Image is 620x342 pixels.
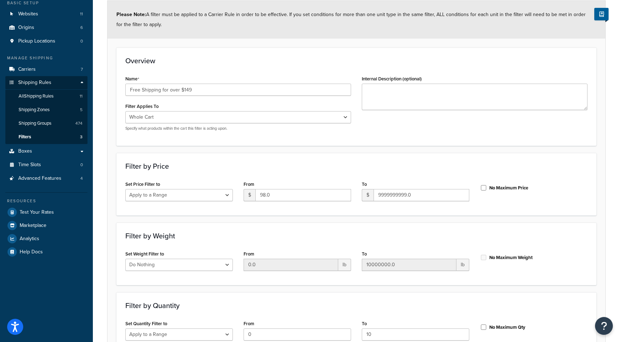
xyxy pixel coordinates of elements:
span: 3 [80,134,82,140]
span: 0 [80,162,83,168]
li: Carriers [5,63,87,76]
li: Filters [5,130,87,144]
span: 5 [80,107,82,113]
li: Websites [5,8,87,21]
label: Filter Applies To [125,104,159,109]
span: $ [244,189,255,201]
label: To [362,321,367,326]
a: Websites11 [5,8,87,21]
span: Shipping Rules [18,80,51,86]
a: Advanced Features4 [5,172,87,185]
span: Boxes [18,148,32,154]
label: From [244,182,254,187]
span: Websites [18,11,38,17]
label: From [244,251,254,257]
label: Internal Description (optional) [362,76,422,81]
span: Analytics [20,236,39,242]
span: lb [456,259,469,271]
a: Shipping Zones5 [5,103,87,117]
span: Shipping Zones [19,107,50,113]
span: Help Docs [20,249,43,255]
label: To [362,182,367,187]
span: 6 [80,25,83,31]
label: From [244,321,254,326]
span: Origins [18,25,34,31]
span: Carriers [18,66,36,73]
label: No Maximum Weight [489,254,532,261]
button: Open Resource Center [595,317,613,335]
label: No Maximum Price [489,185,528,191]
li: Pickup Locations [5,35,87,48]
span: Filters [19,134,31,140]
strong: Please Note: [116,11,146,18]
span: All Shipping Rules [19,93,54,99]
a: Boxes [5,145,87,158]
a: Shipping Rules [5,76,87,89]
li: Shipping Groups [5,117,87,130]
label: Set Quantity Filter to [125,321,167,326]
label: No Maximum Qty [489,324,525,331]
li: Time Slots [5,158,87,172]
span: $ [362,189,374,201]
a: Carriers7 [5,63,87,76]
li: Advanced Features [5,172,87,185]
span: 4 [80,175,83,182]
span: lb [338,259,351,271]
div: Manage Shipping [5,55,87,61]
li: Shipping Zones [5,103,87,117]
a: Analytics [5,232,87,245]
h3: Overview [125,57,587,65]
span: 11 [80,93,82,99]
label: Set Price Filter to [125,182,160,187]
label: Set Weight Filter to [125,251,164,257]
span: Marketplace [20,223,46,229]
h3: Filter by Weight [125,232,587,240]
span: Test Your Rates [20,209,54,215]
div: Resources [5,198,87,204]
a: Pickup Locations0 [5,35,87,48]
span: A filter must be applied to a Carrier Rule in order to be effective. If you set conditions for mo... [116,11,586,28]
label: To [362,251,367,257]
p: Specify what products within the cart this filter is acting upon. [125,126,351,131]
button: Show Help Docs [594,8,609,20]
a: Shipping Groups474 [5,117,87,130]
span: Time Slots [18,162,41,168]
span: 11 [80,11,83,17]
li: Origins [5,21,87,34]
span: 7 [81,66,83,73]
span: Pickup Locations [18,38,55,44]
a: AllShipping Rules11 [5,90,87,103]
a: Filters3 [5,130,87,144]
a: Marketplace [5,219,87,232]
h3: Filter by Quantity [125,302,587,309]
a: Help Docs [5,246,87,258]
a: Origins6 [5,21,87,34]
label: Name [125,76,139,82]
a: Time Slots0 [5,158,87,172]
span: Advanced Features [18,175,61,182]
li: Shipping Rules [5,76,87,144]
h3: Filter by Price [125,162,587,170]
span: 474 [75,120,82,127]
span: Shipping Groups [19,120,51,127]
a: Test Your Rates [5,206,87,219]
span: 0 [80,38,83,44]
